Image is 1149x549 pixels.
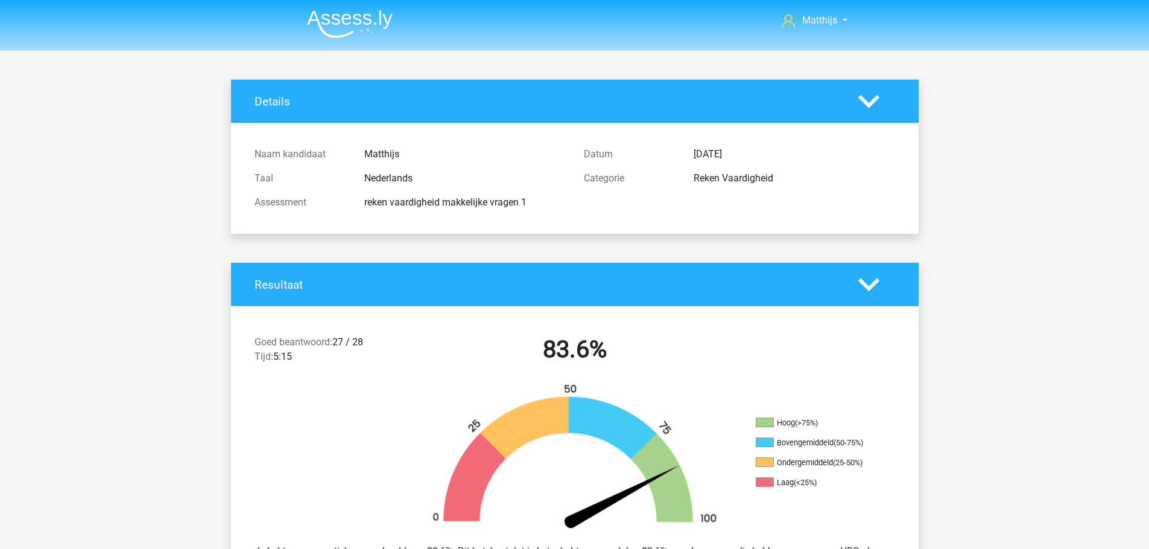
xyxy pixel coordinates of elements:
[777,13,852,28] a: Matthijs
[355,195,575,210] div: reken vaardigheid makkelijke vragen 1
[412,383,738,535] img: 84.bc7de206d6a3.png
[756,438,876,448] li: Bovengemiddeld
[255,278,840,292] h4: Resultaat
[307,10,393,38] img: Assessly
[685,147,904,162] div: [DATE]
[255,95,840,108] h4: Details
[795,418,818,427] div: (>75%)
[255,351,273,362] span: Tijd:
[802,14,837,26] span: Matthijs
[756,418,876,428] li: Hoog
[794,478,817,487] div: (<25%)
[245,335,410,369] div: 27 / 28 5:15
[245,195,355,210] div: Assessment
[355,147,575,162] div: Matthijs
[355,171,575,186] div: Nederlands
[575,171,685,186] div: Categorie
[255,336,332,348] span: Goed beantwoord:
[245,171,355,186] div: Taal
[756,477,876,488] li: Laag
[685,171,904,186] div: Reken Vaardigheid
[756,457,876,468] li: Ondergemiddeld
[245,147,355,162] div: Naam kandidaat
[419,335,730,364] h2: 83.6%
[575,147,685,162] div: Datum
[833,458,863,467] div: (25-50%)
[834,438,863,447] div: (50-75%)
